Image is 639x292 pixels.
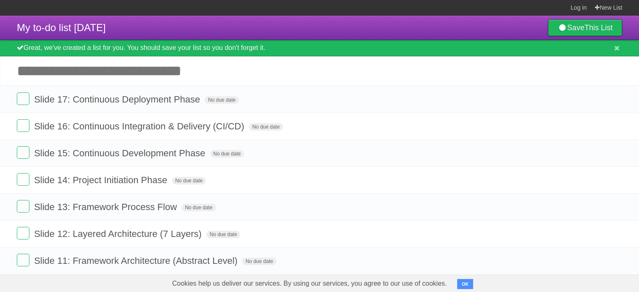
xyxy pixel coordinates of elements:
span: No due date [249,123,283,131]
label: Done [17,254,29,266]
label: Done [17,173,29,186]
span: No due date [172,177,206,184]
label: Done [17,227,29,239]
span: No due date [206,231,240,238]
label: Done [17,92,29,105]
span: Slide 12: Layered Architecture (7 Layers) [34,229,204,239]
label: Done [17,146,29,159]
label: Done [17,200,29,213]
span: Slide 11: Framework Architecture (Abstract Level) [34,255,239,266]
span: Cookies help us deliver our services. By using our services, you agree to our use of cookies. [164,275,455,292]
span: No due date [181,204,216,211]
span: Slide 14: Project Initiation Phase [34,175,169,185]
label: Done [17,119,29,132]
span: No due date [210,150,244,158]
span: No due date [205,96,239,104]
a: SaveThis List [548,19,622,36]
span: Slide 16: Continuous Integration & Delivery (CI/CD) [34,121,246,132]
span: Slide 13: Framework Process Flow [34,202,179,212]
button: OK [457,279,473,289]
span: Slide 15: Continuous Development Phase [34,148,207,158]
span: My to-do list [DATE] [17,22,106,33]
b: This List [584,24,613,32]
span: No due date [242,258,276,265]
span: Slide 17: Continuous Deployment Phase [34,94,202,105]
